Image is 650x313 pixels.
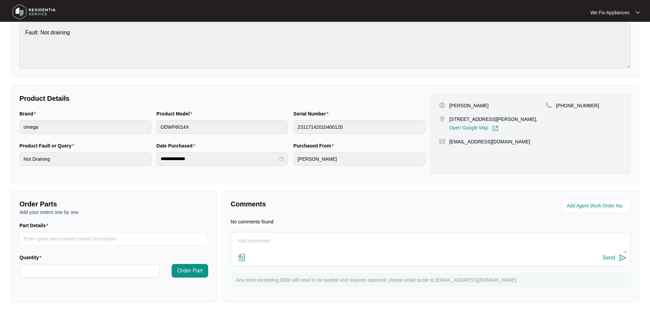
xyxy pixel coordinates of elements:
img: dropdown arrow [636,11,640,14]
p: Product Details [19,94,425,103]
input: Product Fault or Query [19,152,151,166]
p: We Fix Appliances [590,9,630,16]
a: Open Google Map [449,125,499,131]
p: Order Parts [19,199,208,209]
input: Date Purchased [161,155,278,162]
p: Add your orders one by one [19,209,208,216]
label: Purchased From [293,142,336,149]
input: Brand [19,120,151,134]
div: Send [603,255,615,261]
label: Brand [19,110,39,117]
input: Serial Number [293,120,425,134]
img: file-attachment-doc.svg [238,253,246,262]
textarea: Fault: Not draining [19,22,631,68]
p: No comments found [231,218,273,225]
img: map-pin [439,138,445,144]
img: user-pin [439,102,445,108]
button: Order Part [172,264,208,278]
input: Quantity [20,264,159,277]
label: Quantity [19,254,44,261]
p: [STREET_ADDRESS][PERSON_NAME], [449,116,537,123]
label: Part Details [19,222,51,229]
p: [PERSON_NAME] [449,102,489,109]
input: Purchased From [293,152,425,166]
p: [PHONE_NUMBER] [556,102,599,109]
button: Send [603,253,627,263]
p: Comments [231,199,426,209]
img: map-pin [439,116,445,122]
input: Add Agent Work Order No. [567,202,626,210]
img: Link-External [492,125,499,131]
input: Product Model [157,120,288,134]
label: Product Fault or Query [19,142,77,149]
label: Product Model [157,110,195,117]
img: residentia service logo [10,2,58,22]
span: Order Part [177,267,203,275]
p: Any work exceeding $300 will need to be quoted and requires approval, please email quote to [EMAI... [236,277,627,283]
label: Date Purchased [157,142,198,149]
input: Part Details [19,232,208,246]
p: [EMAIL_ADDRESS][DOMAIN_NAME] [449,138,530,145]
img: send-icon.svg [619,254,627,262]
img: map-pin [546,102,552,108]
label: Serial Number [293,110,331,117]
